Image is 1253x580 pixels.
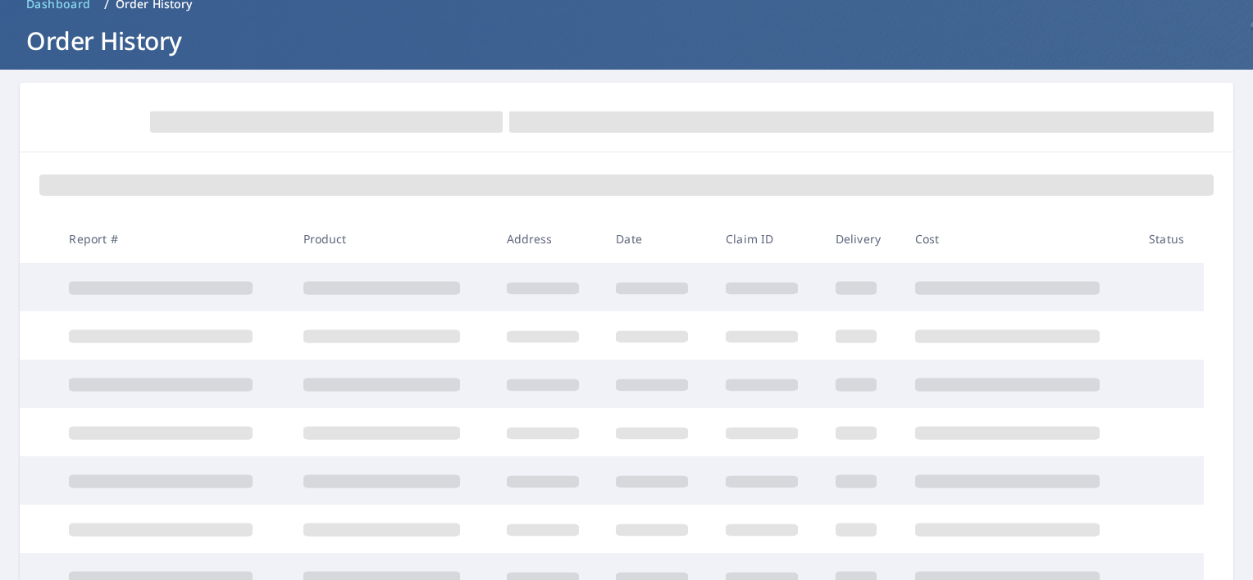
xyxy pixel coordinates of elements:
th: Product [290,215,494,263]
th: Date [603,215,713,263]
th: Report # [56,215,289,263]
h1: Order History [20,24,1233,57]
th: Status [1136,215,1204,263]
th: Claim ID [713,215,822,263]
th: Delivery [822,215,902,263]
th: Cost [902,215,1136,263]
th: Address [494,215,604,263]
